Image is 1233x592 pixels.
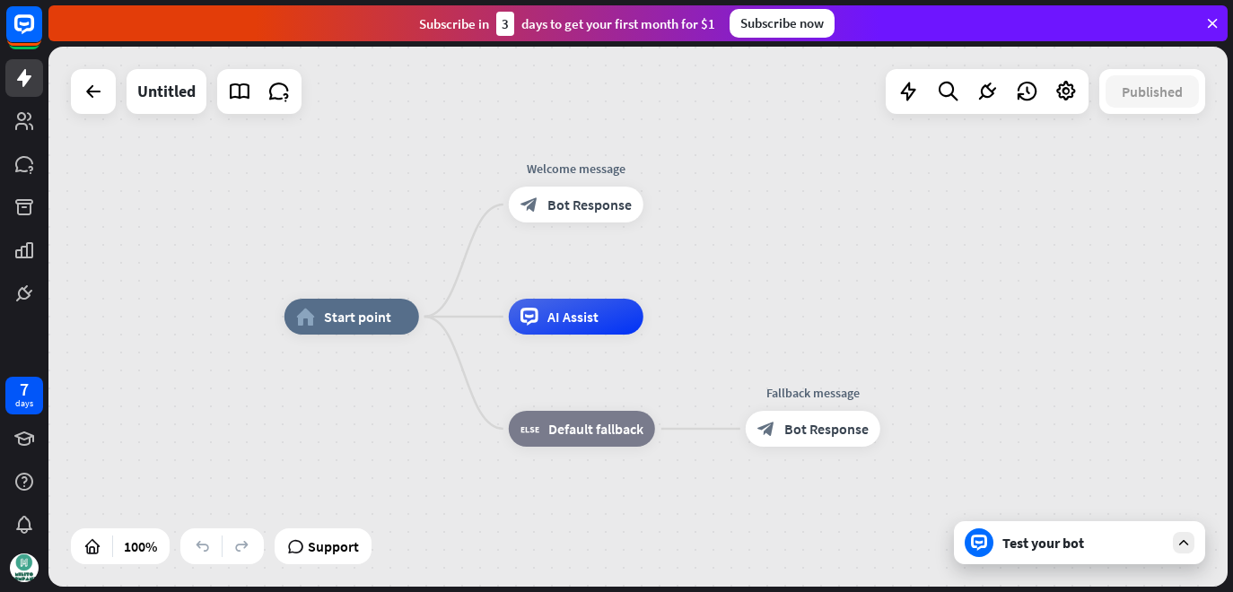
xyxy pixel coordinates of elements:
span: Start point [324,308,391,326]
span: Default fallback [548,420,643,438]
div: Test your bot [1002,534,1164,552]
div: Subscribe now [730,9,835,38]
i: block_bot_response [757,420,775,438]
button: Published [1106,75,1199,108]
i: block_bot_response [520,196,538,213]
div: 3 [496,12,514,36]
div: Fallback message [732,384,894,402]
div: Untitled [137,69,196,114]
div: 100% [118,532,162,561]
a: 7 days [5,377,43,414]
span: AI Assist [547,308,599,326]
span: Support [308,532,359,561]
div: Subscribe in days to get your first month for $1 [419,12,715,36]
i: block_fallback [520,420,539,438]
div: 7 [20,381,29,397]
button: Open LiveChat chat widget [14,7,68,61]
div: days [15,397,33,410]
span: Bot Response [547,196,632,213]
div: Welcome message [495,160,657,178]
i: home_2 [296,308,315,326]
span: Bot Response [784,420,869,438]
